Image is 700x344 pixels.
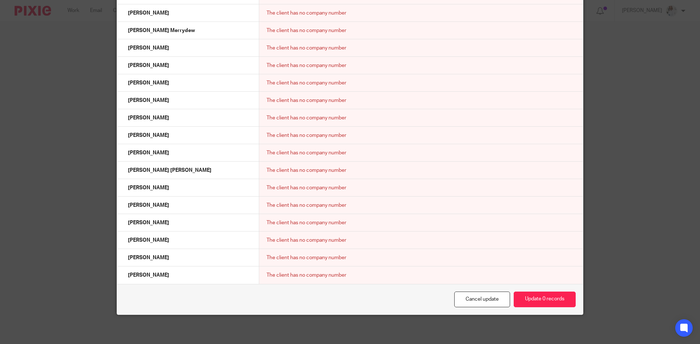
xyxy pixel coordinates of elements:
td: [PERSON_NAME] [117,179,259,197]
td: [PERSON_NAME] [117,92,259,109]
td: [PERSON_NAME] [117,232,259,249]
td: [PERSON_NAME] [PERSON_NAME] [117,162,259,179]
td: [PERSON_NAME] [117,249,259,266]
td: [PERSON_NAME] [117,57,259,74]
td: [PERSON_NAME] [117,4,259,22]
button: Update 0 records [514,292,576,307]
td: [PERSON_NAME] [117,214,259,232]
a: Cancel update [454,292,510,307]
td: [PERSON_NAME] [117,74,259,92]
td: [PERSON_NAME] [117,127,259,144]
td: [PERSON_NAME] [117,266,259,284]
td: [PERSON_NAME] [117,39,259,57]
td: [PERSON_NAME] [117,109,259,127]
td: [PERSON_NAME] Merrydew [117,22,259,39]
td: [PERSON_NAME] [117,197,259,214]
td: [PERSON_NAME] [117,144,259,162]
